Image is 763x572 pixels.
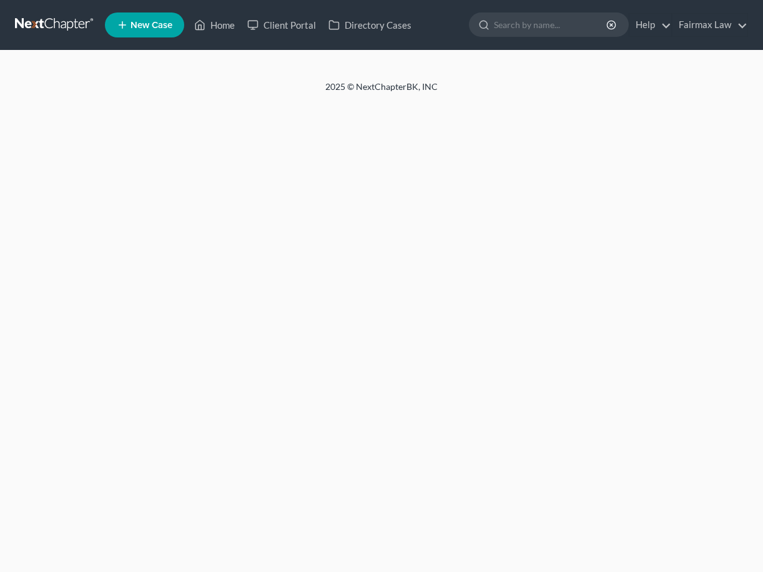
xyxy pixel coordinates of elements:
[241,14,322,36] a: Client Portal
[188,14,241,36] a: Home
[130,21,172,30] span: New Case
[494,13,608,36] input: Search by name...
[26,81,737,103] div: 2025 © NextChapterBK, INC
[322,14,418,36] a: Directory Cases
[672,14,747,36] a: Fairmax Law
[629,14,671,36] a: Help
